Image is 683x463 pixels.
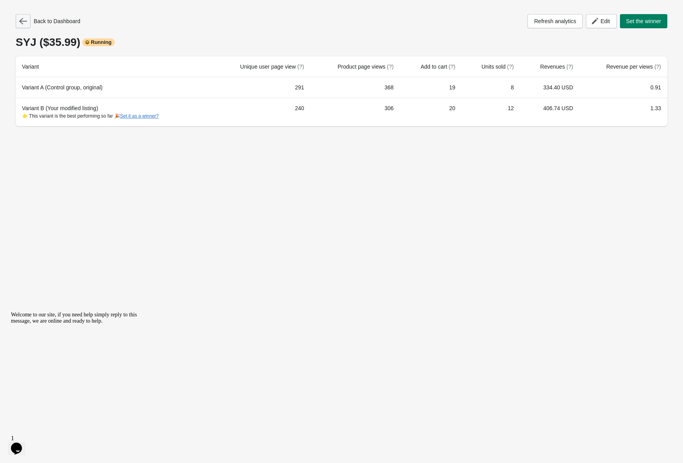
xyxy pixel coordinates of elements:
div: Back to Dashboard [16,14,80,28]
button: Edit [586,14,616,28]
span: (?) [507,64,514,70]
span: (?) [566,64,573,70]
button: Refresh analytics [528,14,583,28]
th: Variant [16,56,210,77]
td: 406.74 USD [520,98,579,126]
iframe: chat widget [8,432,33,455]
span: Welcome to our site, if you need help simply reply to this message, we are online and ready to help. [3,3,129,15]
td: 240 [210,98,310,126]
td: 8 [462,77,520,98]
span: (?) [297,64,304,70]
td: 291 [210,77,310,98]
div: Variant B (Your modified listing) [22,104,204,120]
div: Running [82,38,115,46]
button: Set the winner [620,14,668,28]
td: 0.91 [579,77,667,98]
td: 19 [400,77,462,98]
span: (?) [654,64,661,70]
td: 1.33 [579,98,667,126]
span: Add to cart [421,64,455,70]
div: Variant A (Control group, original) [22,84,204,91]
span: Refresh analytics [534,18,576,24]
td: 368 [310,77,400,98]
div: Welcome to our site, if you need help simply reply to this message, we are online and ready to help. [3,3,144,16]
td: 12 [462,98,520,126]
span: Unique user page view [240,64,304,70]
span: Revenue per views [606,64,661,70]
span: (?) [387,64,394,70]
td: 334.40 USD [520,77,579,98]
span: Edit [600,18,610,24]
span: (?) [448,64,455,70]
span: Product page views [338,64,394,70]
span: Revenues [540,64,573,70]
div: ⭐ This variant is the best performing so far 🎉 [22,112,204,120]
iframe: chat widget [8,309,149,428]
span: Units sold [482,64,514,70]
div: SYJ ($35.99) [16,36,667,49]
span: Set the winner [626,18,661,24]
td: 20 [400,98,462,126]
button: Set it as a winner? [120,113,159,119]
td: 306 [310,98,400,126]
